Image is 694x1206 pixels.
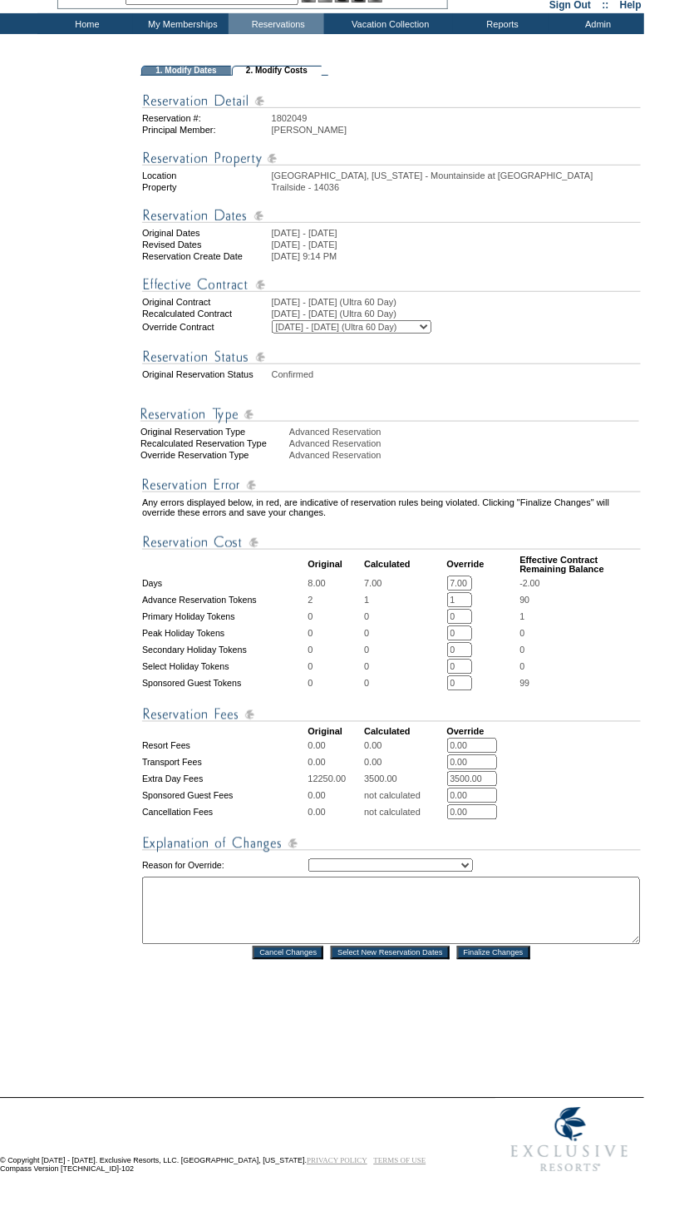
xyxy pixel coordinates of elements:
[308,788,363,803] td: 0.00
[142,274,641,295] img: Effective Contract
[520,612,525,622] span: 1
[308,610,363,625] td: 0
[142,610,307,625] td: Primary Holiday Tokens
[142,182,270,192] td: Property
[308,643,363,658] td: 0
[272,297,641,307] td: [DATE] - [DATE] (Ultra 60 Day)
[447,727,519,737] td: Override
[308,555,363,575] td: Original
[272,125,641,135] td: [PERSON_NAME]
[232,66,322,76] td: 2. Modify Costs
[272,171,641,180] td: [GEOGRAPHIC_DATA], [US_STATE] - Mountainside at [GEOGRAPHIC_DATA]
[272,309,641,319] td: [DATE] - [DATE] (Ultra 60 Day)
[142,228,270,238] td: Original Dates
[453,13,549,34] td: Reports
[142,660,307,675] td: Select Holiday Tokens
[142,369,270,379] td: Original Reservation Status
[142,171,270,180] td: Location
[364,676,445,691] td: 0
[308,727,363,737] td: Original
[364,772,445,787] td: 3500.00
[142,497,641,517] td: Any errors displayed below, in red, are indicative of reservation rules being violated. Clicking ...
[308,805,363,820] td: 0.00
[140,450,288,460] div: Override Reservation Type
[142,593,307,608] td: Advance Reservation Tokens
[142,475,641,496] img: Reservation Errors
[308,772,363,787] td: 12250.00
[272,240,641,250] td: [DATE] - [DATE]
[308,660,363,675] td: 0
[142,704,641,725] img: Reservation Fees
[307,1157,367,1165] a: PRIVACY POLICY
[142,643,307,658] td: Secondary Holiday Tokens
[142,739,307,754] td: Resort Fees
[308,593,363,608] td: 2
[324,13,453,34] td: Vacation Collection
[142,626,307,641] td: Peak Holiday Tokens
[142,805,307,820] td: Cancellation Fees
[140,404,639,425] img: Reservation Type
[364,555,445,575] td: Calculated
[140,427,288,437] div: Original Reservation Type
[142,297,270,307] td: Original Contract
[253,947,323,960] input: Cancel Changes
[142,251,270,261] td: Reservation Create Date
[142,788,307,803] td: Sponsored Guest Fees
[140,438,288,448] div: Recalculated Reservation Type
[142,148,641,169] img: Reservation Property
[520,555,641,575] td: Effective Contract Remaining Balance
[142,113,270,123] td: Reservation #:
[364,755,445,770] td: 0.00
[272,369,641,379] td: Confirmed
[457,947,530,960] input: Finalize Changes
[331,947,450,960] input: Select New Reservation Dates
[308,626,363,641] td: 0
[364,805,445,820] td: not calculated
[142,576,307,591] td: Days
[142,856,307,876] td: Reason for Override:
[520,596,530,605] span: 90
[142,125,270,135] td: Principal Member:
[229,13,324,34] td: Reservations
[141,66,231,76] td: 1. Modify Dates
[308,755,363,770] td: 0.00
[364,660,445,675] td: 0
[549,13,644,34] td: Admin
[364,610,445,625] td: 0
[133,13,229,34] td: My Memberships
[308,676,363,691] td: 0
[289,450,642,460] div: Advanced Reservation
[142,755,307,770] td: Transport Fees
[142,676,307,691] td: Sponsored Guest Tokens
[495,1099,644,1182] img: Exclusive Resorts
[142,91,641,111] img: Reservation Detail
[272,228,641,238] td: [DATE] - [DATE]
[520,645,525,655] span: 0
[364,727,445,737] td: Calculated
[142,240,270,250] td: Revised Dates
[142,833,641,854] img: Explanation of Changes
[364,739,445,754] td: 0.00
[142,309,270,319] td: Recalculated Contract
[308,576,363,591] td: 8.00
[272,113,641,123] td: 1802049
[37,13,133,34] td: Home
[364,593,445,608] td: 1
[520,679,530,689] span: 99
[364,643,445,658] td: 0
[289,427,642,437] div: Advanced Reservation
[272,182,641,192] td: Trailside - 14036
[364,576,445,591] td: 7.00
[142,320,270,334] td: Override Contract
[364,626,445,641] td: 0
[289,438,642,448] div: Advanced Reservation
[142,347,641,368] img: Reservation Status
[142,772,307,787] td: Extra Day Fees
[142,532,641,553] img: Reservation Cost
[520,662,525,672] span: 0
[520,629,525,639] span: 0
[272,251,641,261] td: [DATE] 9:14 PM
[308,739,363,754] td: 0.00
[447,555,519,575] td: Override
[520,579,540,589] span: -2.00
